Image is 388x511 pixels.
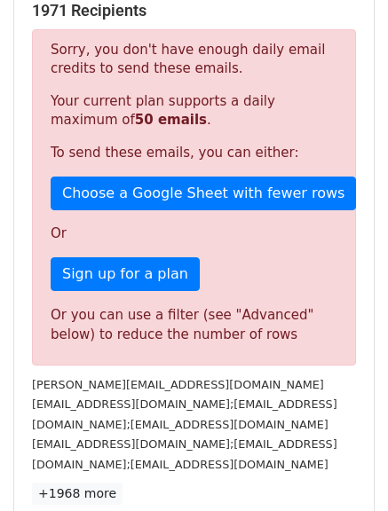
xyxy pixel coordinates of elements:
div: Or you can use a filter (see "Advanced" below) to reduce the number of rows [51,305,337,345]
p: Your current plan supports a daily maximum of . [51,92,337,130]
a: +1968 more [32,483,123,505]
small: [EMAIL_ADDRESS][DOMAIN_NAME];[EMAIL_ADDRESS][DOMAIN_NAME];[EMAIL_ADDRESS][DOMAIN_NAME] [32,437,337,471]
p: To send these emails, you can either: [51,144,337,162]
a: Sign up for a plan [51,257,200,291]
small: [PERSON_NAME][EMAIL_ADDRESS][DOMAIN_NAME] [32,378,324,391]
a: Choose a Google Sheet with fewer rows [51,177,356,210]
iframe: Chat Widget [299,426,388,511]
p: Or [51,224,337,243]
div: Widget de chat [299,426,388,511]
small: [EMAIL_ADDRESS][DOMAIN_NAME];[EMAIL_ADDRESS][DOMAIN_NAME];[EMAIL_ADDRESS][DOMAIN_NAME] [32,397,337,431]
strong: 50 emails [135,112,207,128]
p: Sorry, you don't have enough daily email credits to send these emails. [51,41,337,78]
h5: 1971 Recipients [32,1,356,20]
